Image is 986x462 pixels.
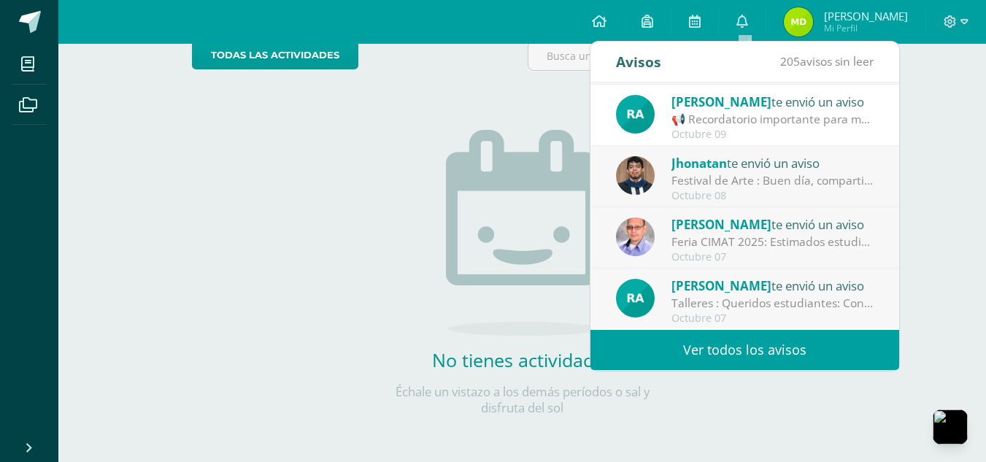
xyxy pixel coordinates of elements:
span: [PERSON_NAME] [671,216,771,233]
span: Jhonatan [671,155,727,172]
img: no_activities.png [446,130,599,336]
span: [PERSON_NAME] [671,277,771,294]
input: Busca una actividad próxima aquí... [528,42,852,70]
div: Octubre 07 [671,312,874,325]
div: te envió un aviso [671,153,874,172]
span: 205 [780,53,800,69]
span: [PERSON_NAME] [671,93,771,110]
img: 1395cc2228810b8e70f48ddc66b3ae79.png [616,156,655,195]
img: 3a2e4270dd6a78d512d035ac5b1679b3.png [784,7,813,36]
div: Octubre 08 [671,190,874,202]
div: te envió un aviso [671,92,874,111]
img: d166cc6b6add042c8d443786a57c7763.png [616,279,655,317]
img: 636fc591f85668e7520e122fec75fd4f.png [616,217,655,256]
a: Ver todos los avisos [590,330,899,370]
div: Festival de Arte : Buen día, compartimos información importante sobre nuestro festival artístico.... [671,172,874,189]
div: te envió un aviso [671,215,874,234]
div: Octubre 07 [671,251,874,263]
img: d166cc6b6add042c8d443786a57c7763.png [616,95,655,134]
div: Feria CIMAT 2025: Estimados estudiantes Por este medio, los departamentos de Ciencias, Arte y Tec... [671,234,874,250]
div: Octubre 09 [671,128,874,141]
div: te envió un aviso [671,276,874,295]
a: todas las Actividades [192,41,358,69]
div: Avisos [616,42,661,82]
span: [PERSON_NAME] [824,9,908,23]
p: Échale un vistazo a los demás períodos o sal y disfruta del sol [377,384,669,416]
span: avisos sin leer [780,53,874,69]
span: Mi Perfil [824,22,908,34]
h2: No tienes actividades [377,347,669,372]
div: Talleres : Queridos estudiantes: Con mucho aprecio hemos preparado para ustedes una serie de tall... [671,295,874,312]
div: 📢 Recordatorio importante para mañana 📢: Hola chicos, Les recuerdo que mañana tendremos dos activ... [671,111,874,128]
